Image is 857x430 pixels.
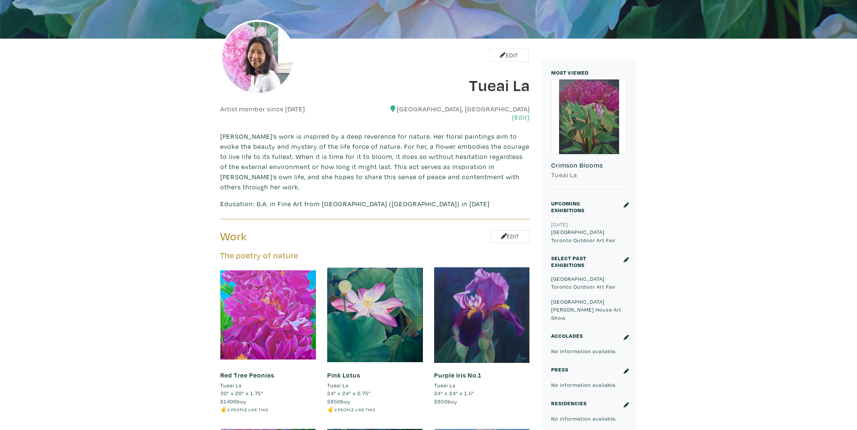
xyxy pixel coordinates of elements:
[551,366,568,373] small: Press
[551,298,627,322] p: [GEOGRAPHIC_DATA] [PERSON_NAME] House Art Show
[551,415,617,422] small: No information available.
[551,255,586,268] small: Select Past Exhibitions
[551,332,583,339] small: Accolades
[220,371,274,379] a: Red Tree Peonies
[434,398,457,405] span: buy
[551,400,587,407] small: Residencies
[220,390,263,397] span: 30" x 28" x 1.75"
[220,105,305,113] h6: Artist member since [DATE]
[489,49,529,62] a: Edit
[551,171,627,179] h6: Tueai La
[220,398,247,405] span: buy
[327,390,371,397] span: 24" x 24" x 0.75"
[551,228,627,244] p: [GEOGRAPHIC_DATA] Toronto Outdoor Art Fair
[551,221,568,228] small: [DATE]
[551,200,585,214] small: Upcoming Exhibitions
[327,405,423,414] li: ✌️
[220,250,530,261] h5: The poetry of nature
[220,20,295,95] img: phpThumb.php
[551,348,617,355] small: No information available.
[327,381,423,390] a: Tueai La
[220,131,530,192] p: [PERSON_NAME]’s work is inspired by a deep reverence for nature. Her floral paintings aim to evok...
[512,113,530,121] a: (Edit)
[381,75,530,95] h1: Tueai La
[220,381,316,390] a: Tueai La
[220,381,242,390] li: Tueai La
[381,105,530,121] h6: [GEOGRAPHIC_DATA], [GEOGRAPHIC_DATA]
[334,407,375,412] small: 2 people like this
[227,407,268,412] small: 2 people like this
[220,405,316,414] li: ✌️
[220,398,237,405] span: $1400
[327,398,350,405] span: buy
[220,199,530,209] p: Education: B.A. in Fine Art from [GEOGRAPHIC_DATA] ([GEOGRAPHIC_DATA]) in [DATE]
[434,381,456,390] li: Tueai La
[434,371,481,379] a: Purple Iris No.1
[551,69,589,76] small: MOST VIEWED
[551,79,627,190] a: Crimson Blooms Tueai La
[220,229,370,244] h3: Work
[551,161,627,169] h6: Crimson Blooms
[551,275,627,291] p: [GEOGRAPHIC_DATA] Toronto Outdoor Art Fair
[434,398,448,405] span: $850
[327,371,360,379] a: Pink Lotus
[327,381,349,390] li: Tueai La
[490,230,530,243] a: Edit
[434,390,474,397] span: 24" x 24" x 1.5"
[551,381,617,388] small: No information available.
[434,381,530,390] a: Tueai La
[327,398,341,405] span: $850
